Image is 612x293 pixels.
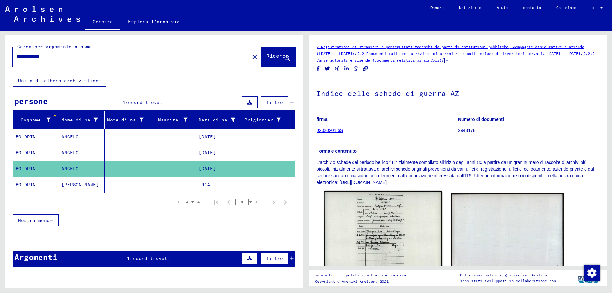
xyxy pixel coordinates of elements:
[62,182,99,187] font: [PERSON_NAME]
[244,117,285,123] font: Prigioniero n.
[362,65,369,73] button: Copia il collegamento
[317,89,459,98] font: Indice delle schede di guerra AZ
[267,196,280,209] button: Pagina successiva
[580,50,583,56] font: /
[62,150,79,156] font: ANGELO
[199,150,216,156] font: [DATE]
[199,115,243,125] div: Data di nascita
[196,111,242,129] mat-header-cell: Data di nascita
[354,50,357,56] font: /
[592,5,596,10] font: DI
[315,279,389,284] font: Copyright © Archivi Arolsen, 2021
[62,115,106,125] div: Nome di battesimo
[577,270,601,286] img: yv_logo.png
[125,99,165,105] font: record trovati
[13,214,59,226] button: Mostra meno
[158,117,178,123] font: Nascita
[16,182,36,187] font: BOLDRIN
[460,273,547,277] font: Collezioni online degli archivi Arolsen
[153,115,196,125] div: Nascita
[353,65,360,73] button: Condividi su WhatsApp
[14,96,48,106] font: persone
[315,273,333,277] font: impronta
[324,65,331,73] button: Condividi su Twitter
[242,111,295,129] mat-header-cell: Prigioniero n.
[128,19,180,25] font: Esplora l'archivio
[16,134,36,140] font: BOLDRIN
[210,196,222,209] button: Prima pagina
[261,96,288,108] button: filtro
[317,149,357,154] font: Forma e contenuto
[199,134,216,140] font: [DATE]
[338,272,341,278] font: |
[16,115,59,125] div: Cognome
[16,150,36,156] font: BOLDRIN
[341,272,414,279] a: politica sulla riservatezza
[266,99,283,105] font: filtro
[93,19,113,25] font: Cercare
[130,255,170,261] font: record trovati
[261,252,288,264] button: filtro
[13,111,59,129] mat-header-cell: Cognome
[251,53,259,61] mat-icon: close
[315,272,338,279] a: impronta
[430,5,444,10] font: Donare
[199,166,216,172] font: [DATE]
[59,111,105,129] mat-header-cell: Nome di battesimo
[584,265,600,281] img: Modifica consenso
[458,128,476,133] font: 2943178
[127,255,130,261] font: 1
[244,115,289,125] div: Prigioniero n.
[334,65,340,73] button: Condividi su Xing
[222,196,235,209] button: Pagina precedente
[249,200,258,204] font: di 1
[556,5,576,10] font: Chi siamo
[317,44,584,56] a: 2 Registrazioni di stranieri e perseguitati tedeschi da parte di istituzioni pubbliche, compagnie...
[317,117,327,122] font: firma
[343,65,350,73] button: Condividi su LinkedIn
[317,128,343,133] a: 02020201 oS
[497,5,508,10] font: Aiuto
[315,65,322,73] button: Condividi su Facebook
[317,160,594,185] font: L'archivio schede del periodo bellico fu inizialmente compilato all'inizio degli anni '80 a parti...
[324,191,442,275] img: 001.jpg
[85,14,120,31] a: Cercare
[441,57,444,63] font: /
[459,5,481,10] font: Notiziario
[105,111,150,129] mat-header-cell: Nome di nascita
[62,117,110,123] font: Nome di battesimo
[199,182,210,187] font: 1914
[199,117,242,123] font: Data di nascita
[261,47,295,67] button: Ricerca
[523,5,541,10] font: contatto
[17,44,92,49] font: Cerca per argomento o nome
[280,196,293,209] button: Ultima pagina
[460,278,556,283] font: sono stati sviluppati in collaborazione con
[248,50,261,63] button: Chiaro
[346,273,406,277] font: politica sulla riservatezza
[13,75,106,87] button: Unità di albero archivistico
[62,134,79,140] font: ANGELO
[150,111,196,129] mat-header-cell: Nascita
[18,217,50,223] font: Mostra meno
[107,115,152,125] div: Nome di nascita
[107,117,150,123] font: Nome di nascita
[177,200,200,204] font: 1 – 4 di 4
[14,252,57,262] font: Argomenti
[16,166,36,172] font: BOLDRIN
[120,14,187,29] a: Esplora l'archivio
[21,117,41,123] font: Cognome
[357,51,580,56] a: 2.2 Documenti sulle registrazioni di stranieri e sull'impiego di lavoratori forzati, [DATE] - [DATE]
[458,117,504,122] font: Numero di documenti
[62,166,79,172] font: ANGELO
[18,78,98,84] font: Unità di albero archivistico
[451,193,564,274] img: 002.jpg
[122,99,125,105] font: 4
[266,255,283,261] font: filtro
[5,6,80,22] img: Arolsen_neg.svg
[266,53,289,59] font: Ricerca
